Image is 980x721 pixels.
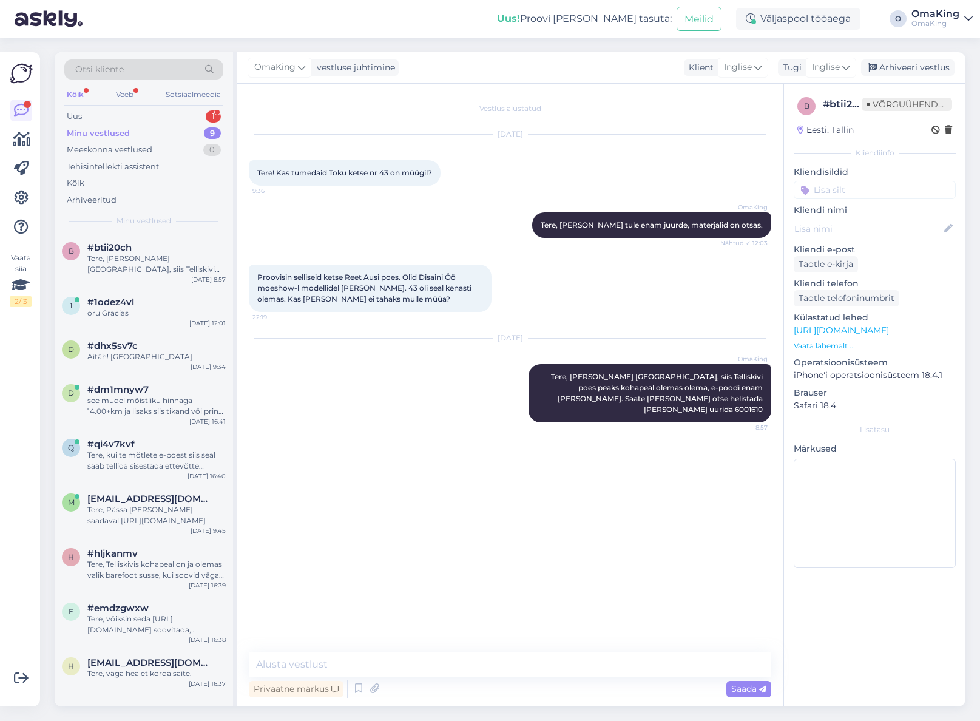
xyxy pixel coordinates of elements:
[257,168,432,177] font: Tere! Kas tumedaid Toku ketse nr 43 on müügil?
[189,581,226,589] font: [DATE] 16:39
[191,527,226,535] font: [DATE] 9:45
[252,313,267,321] font: 22:19
[87,340,138,351] font: #dhx5sv7c
[68,388,74,398] font: d
[799,259,853,269] font: Taotle e-kirja
[806,124,854,135] font: Eesti, Tallin
[731,683,757,694] font: Saada
[87,657,254,668] font: [EMAIL_ADDRESS][DOMAIN_NAME]
[67,111,82,121] font: Uus
[191,363,226,371] font: [DATE] 9:34
[520,13,672,24] font: Proovi [PERSON_NAME] tasuta:
[10,62,33,85] img: Askly logo
[755,424,768,432] font: 8:57
[794,357,888,368] font: Operatsioonisüsteem
[677,7,721,30] button: Meilid
[87,505,206,525] font: Tere, Pässa [PERSON_NAME] saadaval [URL][DOMAIN_NAME]
[724,61,752,72] font: Inglise
[67,178,84,188] font: Kõik
[75,64,124,75] font: Otsi kliente
[68,552,74,561] font: h
[87,308,129,317] font: oru Gracias
[823,98,830,110] font: #
[67,144,152,154] font: Meeskonna vestlused
[117,216,171,225] font: Minu vestlused
[212,111,215,121] font: 1
[254,61,296,72] font: OmaKing
[799,293,894,303] font: Taotle telefoninumbrit
[911,9,973,29] a: OmaKingOmaKing
[794,205,847,215] font: Kliendi nimi
[68,443,74,452] font: q
[738,203,768,211] font: OmaKing
[166,90,221,99] font: Sotsiaalmeedia
[794,387,827,398] font: Brauser
[794,443,837,454] font: Märkused
[541,220,763,229] font: Tere, [PERSON_NAME] tule enam juurde, materjalid on otsas.
[87,614,199,656] font: Tere, võiksin seda [URL][DOMAIN_NAME] soovitada, universaalne [PERSON_NAME] mustusele sobiv.
[210,128,215,138] font: 9
[87,493,214,504] span: margus1909@gmail.com
[11,253,31,273] font: Vaata siia
[895,14,901,23] font: O
[479,104,541,113] font: Vestlus alustatud
[19,297,27,306] font: / 3
[70,301,72,310] font: 1
[68,498,75,507] font: m
[87,297,134,308] span: #1odez4vl
[497,13,520,24] font: Uus!
[794,325,889,336] font: [URL][DOMAIN_NAME]
[794,312,868,323] font: Külastatud lehed
[812,61,840,72] font: Inglise
[87,384,149,395] font: #dm1mnyw7
[684,13,714,25] font: Meilid
[830,98,871,110] font: btii20ch
[67,90,84,99] font: Kõik
[794,166,848,177] font: Kliendisildid
[498,129,523,138] font: [DATE]
[794,370,942,381] font: iPhone'i operatsioonisüsteem 18.4.1
[317,62,395,73] font: vestluse juhtimine
[794,244,855,255] font: Kliendi e-post
[879,62,950,73] font: Arhiveeri vestlus
[87,352,192,361] font: Aitäh! [GEOGRAPHIC_DATA]
[87,254,225,317] font: Tere, [PERSON_NAME] [GEOGRAPHIC_DATA], siis Telliskivi poes peaks kohapeal olemas olema, e-poodi ...
[87,560,224,601] font: Tere, Telliskivis kohapeal on ja olemas valik barefoot susse, kui soovid väga täpset vastust, sii...
[804,101,809,110] font: b
[69,607,73,616] font: e
[68,662,74,671] font: h
[87,657,214,668] span: heliveskivali@hotmail.com
[87,602,149,614] font: #emdzgwxw
[911,8,959,19] font: OmaKing
[720,239,768,247] font: Nähtud ✓ 12:03
[67,161,159,171] font: Tehisintellekti assistent
[689,62,714,73] font: Klient
[860,425,890,434] font: Lisatasu
[189,680,226,688] font: [DATE] 16:37
[87,242,132,253] font: #btii20ch
[551,372,765,414] font: Tere, [PERSON_NAME] [GEOGRAPHIC_DATA], siis Telliskivi poes peaks kohapeal olemas olema, e-poodi ...
[87,669,192,678] font: Tere, väga hea et korda saite.
[911,19,947,28] font: OmaKing
[69,246,74,256] font: b
[87,450,215,481] font: Tere, kui te mõtlete e-poest siis seal saab tellida sisestada ettevõtte andmed ilusti.
[87,296,134,308] font: #1odez4vl
[498,333,523,342] font: [DATE]
[87,396,223,427] font: see mudel mõistliku hinnaga 14.00+km ja lisaks siis tikand või print, mida siis ise valite.
[87,547,138,559] font: #hljkanmv
[191,276,226,283] font: [DATE] 8:57
[794,181,956,199] input: Lisa silt
[15,297,19,306] font: 2
[87,384,149,395] span: #dm1mnyw7
[252,187,265,195] font: 9:36
[873,99,967,110] font: Võrguühenduseta
[794,222,942,235] input: Lisa nimi
[189,418,226,425] font: [DATE] 16:41
[68,345,74,354] font: d
[738,355,768,363] font: OmaKing
[87,548,138,559] span: #hljkanmv
[67,128,130,138] font: Minu vestlused
[257,272,473,303] font: Proovisin selliseid ketse Reet Ausi poes. Olid Disaini Öö moeshow-l modellidel [PERSON_NAME]. 43 ...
